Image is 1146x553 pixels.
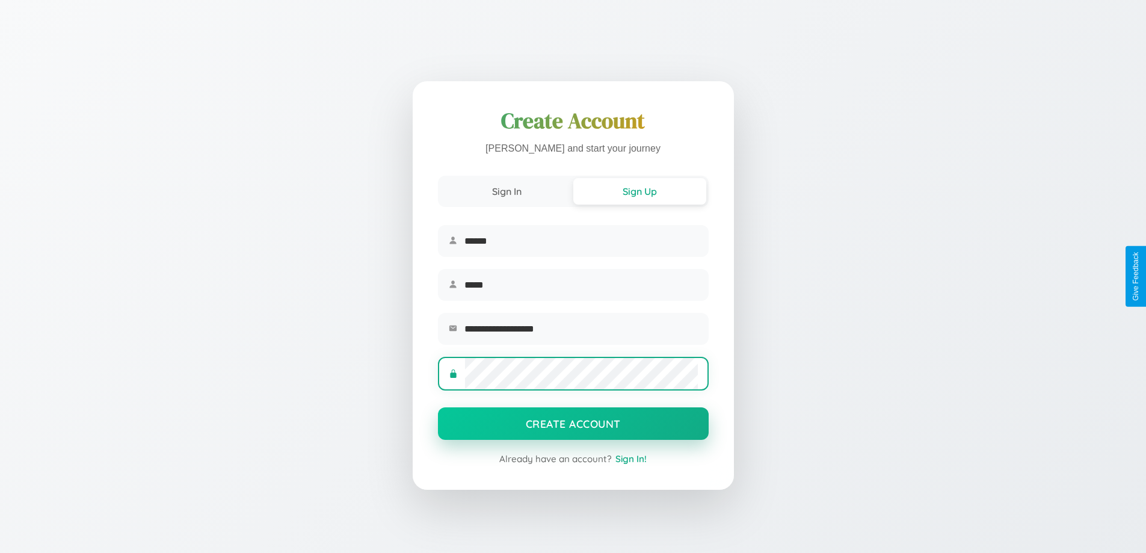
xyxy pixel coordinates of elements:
[438,140,709,158] p: [PERSON_NAME] and start your journey
[438,407,709,440] button: Create Account
[615,453,647,465] span: Sign In!
[440,178,573,205] button: Sign In
[438,453,709,465] div: Already have an account?
[1132,252,1140,301] div: Give Feedback
[573,178,706,205] button: Sign Up
[438,107,709,135] h1: Create Account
